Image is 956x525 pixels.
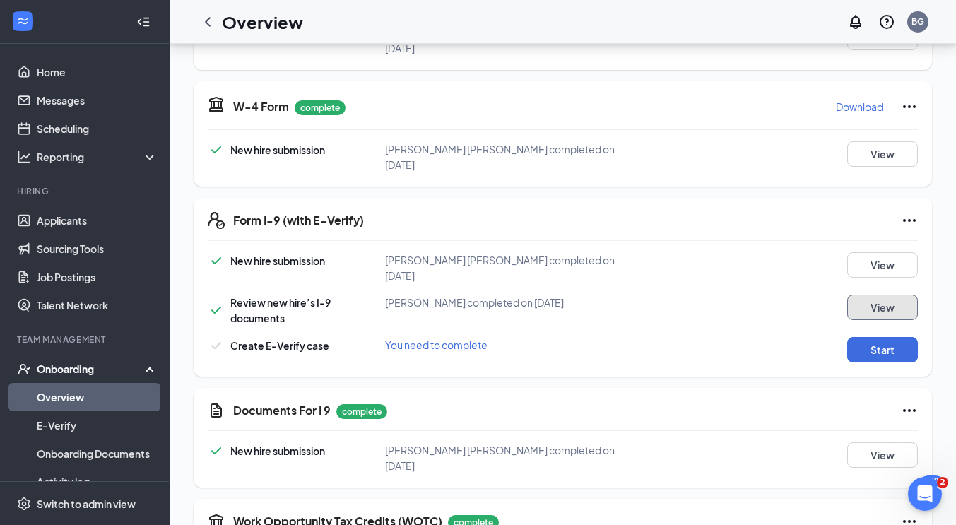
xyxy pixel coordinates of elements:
[847,141,918,167] button: View
[901,98,918,115] svg: Ellipses
[208,95,225,112] svg: TaxGovernmentIcon
[922,475,942,487] div: 110
[233,213,364,228] h5: Form I-9 (with E-Verify)
[208,302,225,319] svg: Checkmark
[230,254,325,267] span: New hire submission
[37,291,158,319] a: Talent Network
[937,477,948,488] span: 2
[385,254,615,282] span: [PERSON_NAME] [PERSON_NAME] completed on [DATE]
[17,150,31,164] svg: Analysis
[836,100,883,114] p: Download
[208,252,225,269] svg: Checkmark
[385,338,488,351] span: You need to complete
[17,334,155,346] div: Team Management
[385,444,615,472] span: [PERSON_NAME] [PERSON_NAME] completed on [DATE]
[230,444,325,457] span: New hire submission
[37,263,158,291] a: Job Postings
[908,477,942,511] iframe: Intercom live chat
[136,15,151,29] svg: Collapse
[208,337,225,354] svg: Checkmark
[37,468,158,496] a: Activity log
[385,296,564,309] span: [PERSON_NAME] completed on [DATE]
[847,295,918,320] button: View
[37,383,158,411] a: Overview
[37,150,158,164] div: Reporting
[835,95,884,118] button: Download
[878,13,895,30] svg: QuestionInfo
[37,86,158,114] a: Messages
[37,58,158,86] a: Home
[233,99,289,114] h5: W-4 Form
[222,10,303,34] h1: Overview
[208,442,225,459] svg: Checkmark
[208,402,225,419] svg: CustomFormIcon
[295,100,346,115] p: complete
[847,442,918,468] button: View
[901,212,918,229] svg: Ellipses
[37,362,146,376] div: Onboarding
[16,14,30,28] svg: WorkstreamLogo
[37,411,158,440] a: E-Verify
[901,402,918,419] svg: Ellipses
[233,403,331,418] h5: Documents For I 9
[37,114,158,143] a: Scheduling
[847,13,864,30] svg: Notifications
[37,206,158,235] a: Applicants
[17,362,31,376] svg: UserCheck
[230,339,329,352] span: Create E-Verify case
[911,16,924,28] div: BG
[230,143,325,156] span: New hire submission
[17,497,31,511] svg: Settings
[336,404,387,419] p: complete
[37,440,158,468] a: Onboarding Documents
[385,143,615,171] span: [PERSON_NAME] [PERSON_NAME] completed on [DATE]
[37,235,158,263] a: Sourcing Tools
[847,252,918,278] button: View
[847,337,918,362] button: Start
[208,141,225,158] svg: Checkmark
[230,296,331,324] span: Review new hire’s I-9 documents
[37,497,136,511] div: Switch to admin view
[17,185,155,197] div: Hiring
[208,212,225,229] svg: FormI9EVerifyIcon
[199,13,216,30] svg: ChevronLeft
